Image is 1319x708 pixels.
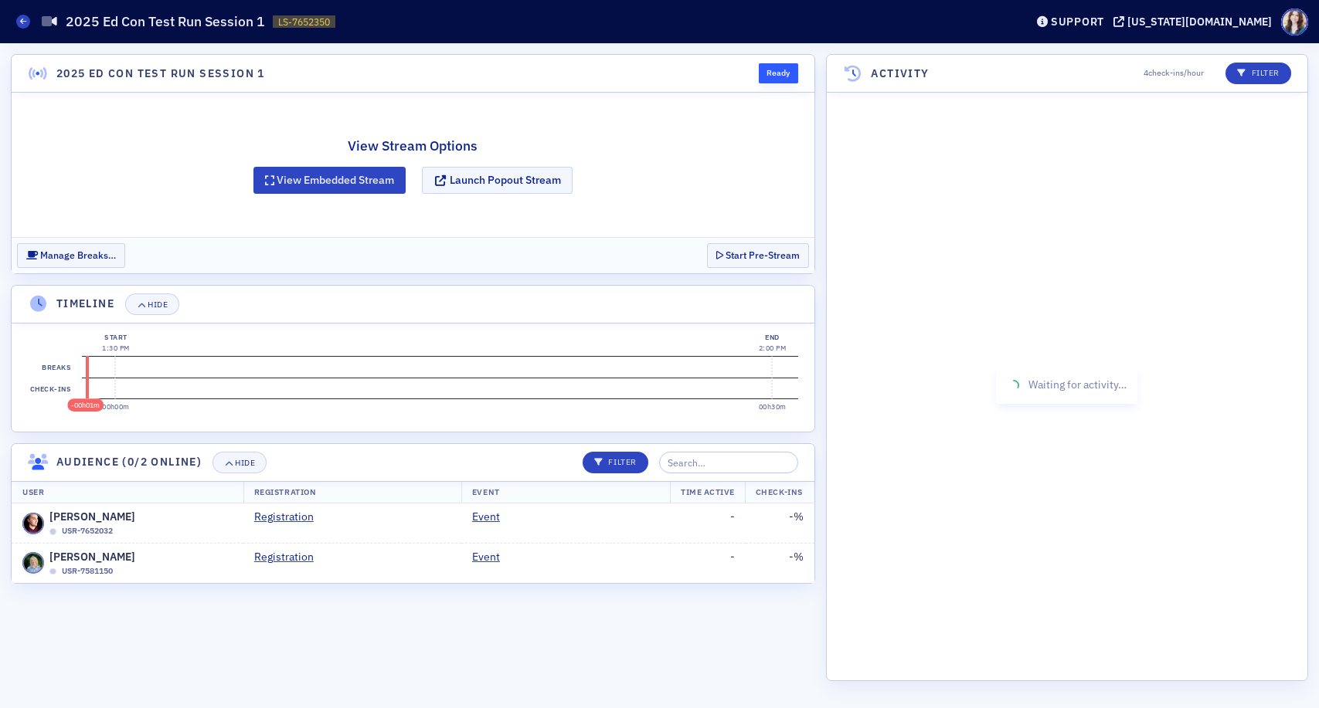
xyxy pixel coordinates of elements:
[278,15,330,29] span: LS-7652350
[472,549,512,565] a: Event
[422,167,573,194] button: Launch Popout Stream
[670,544,746,583] td: -
[461,481,670,504] th: Event
[253,136,573,156] h2: View Stream Options
[212,452,267,473] button: Hide
[746,544,814,583] td: - %
[1281,8,1308,36] span: Profile
[102,332,129,343] div: Start
[56,66,265,82] h4: 2025 Ed Con Test Run Session 1
[254,549,325,565] a: Registration
[759,332,786,343] div: End
[12,481,243,504] th: User
[1226,63,1291,84] button: Filter
[148,300,168,309] div: Hide
[49,568,56,575] div: Offline
[253,167,406,194] button: View Embedded Stream
[71,401,100,409] time: -00h01m
[1127,15,1272,29] div: [US_STATE][DOMAIN_NAME]
[39,357,74,378] label: Breaks
[583,452,648,473] button: Filter
[66,12,265,31] h1: 2025 Ed Con Test Run Session 1
[1144,67,1204,80] span: 4 check-ins/hour
[659,452,798,473] input: Search…
[102,344,129,352] time: 1:30 PM
[235,459,255,467] div: Hide
[254,509,325,525] a: Registration
[49,509,135,525] span: [PERSON_NAME]
[1113,16,1277,27] button: [US_STATE][DOMAIN_NAME]
[49,549,135,565] span: [PERSON_NAME]
[670,503,746,543] td: -
[707,243,809,267] button: Start Pre-Stream
[670,481,746,504] th: Time Active
[49,528,56,535] div: Offline
[102,402,130,411] time: 00h00m
[759,402,787,411] time: 00h30m
[56,454,202,470] h4: Audience (0/2 online)
[759,63,798,83] div: Ready
[56,296,114,312] h4: Timeline
[745,481,814,504] th: Check-Ins
[62,525,113,537] span: USR-7652032
[759,344,786,352] time: 2:00 PM
[125,293,179,315] button: Hide
[1051,15,1104,29] div: Support
[746,503,814,543] td: - %
[594,456,637,469] p: Filter
[871,66,929,82] h4: Activity
[243,481,461,504] th: Registration
[62,565,113,578] span: USR-7581150
[17,243,125,267] button: Manage Breaks…
[1237,67,1280,80] p: Filter
[472,509,512,525] a: Event
[27,378,73,400] label: Check-ins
